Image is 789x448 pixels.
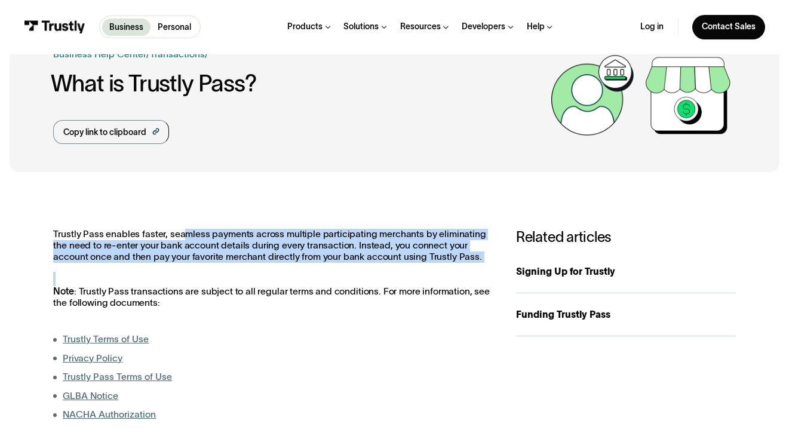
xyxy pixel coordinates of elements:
[102,19,151,36] a: Business
[343,22,379,32] div: Solutions
[287,22,323,32] div: Products
[51,70,544,96] h1: What is Trustly Pass?
[516,308,736,322] div: Funding Trustly Pass
[63,391,118,401] a: GLBA Notice
[516,293,736,336] a: Funding Trustly Pass
[151,19,198,36] a: Personal
[150,49,205,59] a: Transactions
[516,229,736,246] h3: Related articles
[527,22,545,32] div: Help
[692,15,765,40] a: Contact Sales
[63,126,146,139] div: Copy link to clipboard
[462,22,505,32] div: Developers
[640,22,664,32] a: Log in
[702,22,756,32] div: Contact Sales
[63,372,172,382] a: Trustly Pass Terms of Use
[24,20,85,33] img: Trustly Logo
[53,229,492,263] p: Trustly Pass enables faster, seamless payments across multiple participating merchants by elimina...
[516,250,736,293] a: Signing Up for Trustly
[400,22,441,32] div: Resources
[53,120,169,144] a: Copy link to clipboard
[63,353,122,363] a: Privacy Policy
[63,334,149,344] a: Trustly Terms of Use
[53,286,492,309] p: : Trustly Pass transactions are subject to all regular terms and conditions. For more information...
[63,409,156,419] a: NACHA Authorization
[109,21,143,33] p: Business
[158,21,191,33] p: Personal
[516,265,736,279] div: Signing Up for Trustly
[53,286,73,296] strong: Note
